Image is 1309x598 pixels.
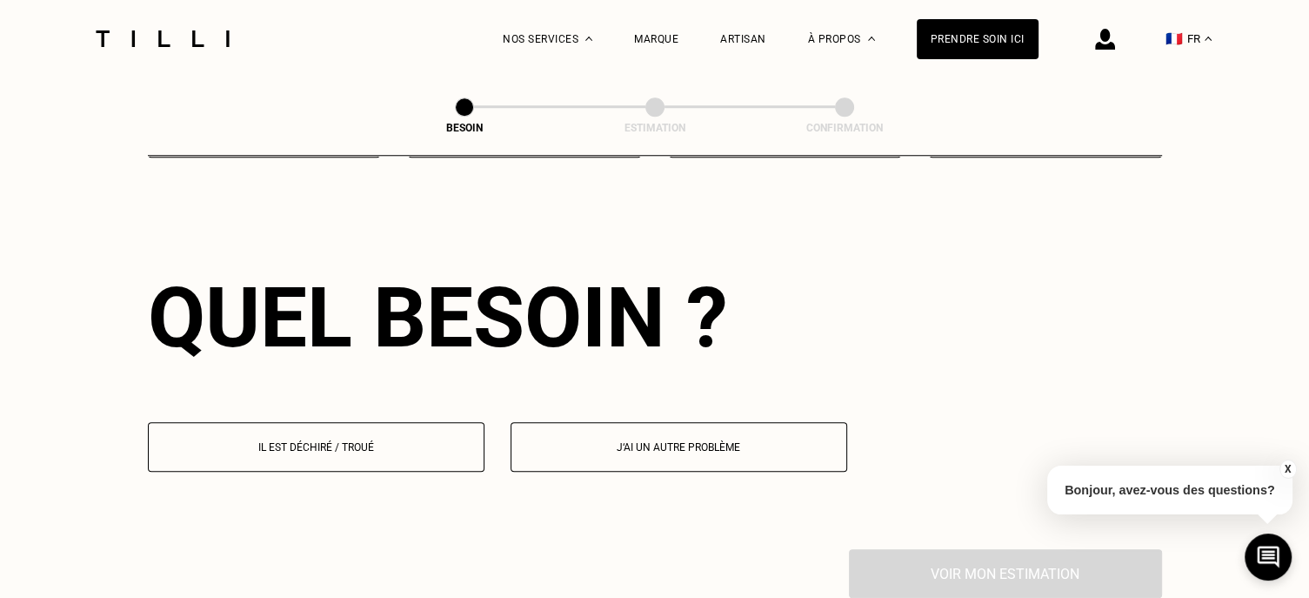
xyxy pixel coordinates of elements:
[148,269,1162,366] div: Quel besoin ?
[917,19,1039,59] a: Prendre soin ici
[157,441,475,454] p: Il est déchiré / troué
[1279,460,1296,479] button: X
[585,37,592,41] img: Menu déroulant
[1095,29,1115,50] img: icône connexion
[868,37,875,41] img: Menu déroulant à propos
[1047,466,1292,514] p: Bonjour, avez-vous des questions?
[90,30,236,47] img: Logo du service de couturière Tilli
[520,441,838,454] p: J‘ai un autre problème
[758,122,932,134] div: Confirmation
[1205,37,1212,41] img: menu déroulant
[511,422,847,472] button: J‘ai un autre problème
[720,33,766,45] a: Artisan
[1165,30,1183,47] span: 🇫🇷
[568,122,742,134] div: Estimation
[148,422,484,472] button: Il est déchiré / troué
[377,122,551,134] div: Besoin
[634,33,678,45] a: Marque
